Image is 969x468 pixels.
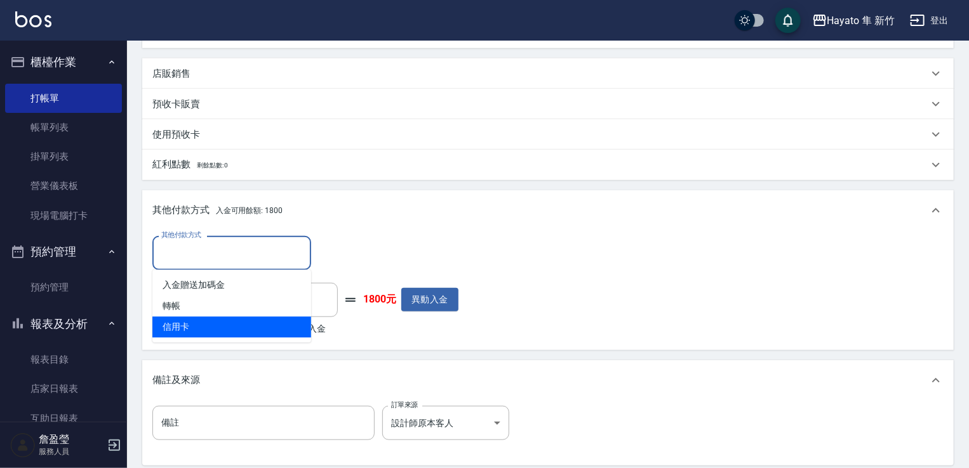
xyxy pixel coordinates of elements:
p: 服務人員 [39,446,104,457]
label: 其他付款方式 [161,230,201,240]
button: 登出 [905,9,954,32]
a: 預約管理 [5,273,122,302]
p: 備註及來源 [152,374,200,387]
a: 互助日報表 [5,404,122,433]
span: 信用卡 [152,316,311,337]
span: 轉帳 [152,296,311,316]
button: 預約管理 [5,235,122,268]
p: 紅利點數 [152,158,228,172]
div: Hayato 隼 新竹 [827,13,895,29]
p: 店販銷售 [152,67,190,81]
a: 店家日報表 [5,374,122,403]
a: 打帳單 [5,84,122,113]
div: 使用預收卡 [142,119,954,150]
img: Person [10,432,36,458]
span: 整筆扣入金 [281,322,326,335]
span: 剩餘點數: 0 [197,162,229,169]
p: 其他付款方式 [152,204,283,218]
button: save [775,8,801,33]
div: 預收卡販賣 [142,89,954,119]
div: 設計師原本客人 [382,406,509,440]
button: 報表及分析 [5,308,122,341]
button: 櫃檯作業 [5,46,122,79]
p: 使用預收卡 [152,128,200,141]
span: 入金贈送加碼金 [152,275,311,296]
div: 其他付款方式入金可用餘額: 1800 [142,190,954,231]
a: 掛單列表 [5,142,122,171]
label: 訂單來源 [391,400,418,410]
strong: 1800元 [363,293,396,306]
h5: 詹盈瑩 [39,433,104,446]
a: 現場電腦打卡 [5,201,122,230]
span: 入金可用餘額: 1800 [216,206,283,215]
button: 異動入金 [401,288,458,311]
a: 營業儀表板 [5,171,122,200]
p: 預收卡販賣 [152,98,200,111]
img: Logo [15,11,51,27]
button: Hayato 隼 新竹 [807,8,900,34]
div: 店販銷售 [142,58,954,89]
a: 帳單列表 [5,113,122,142]
div: 紅利點數剩餘點數: 0 [142,150,954,180]
a: 報表目錄 [5,345,122,374]
div: 備註及來源 [142,360,954,401]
